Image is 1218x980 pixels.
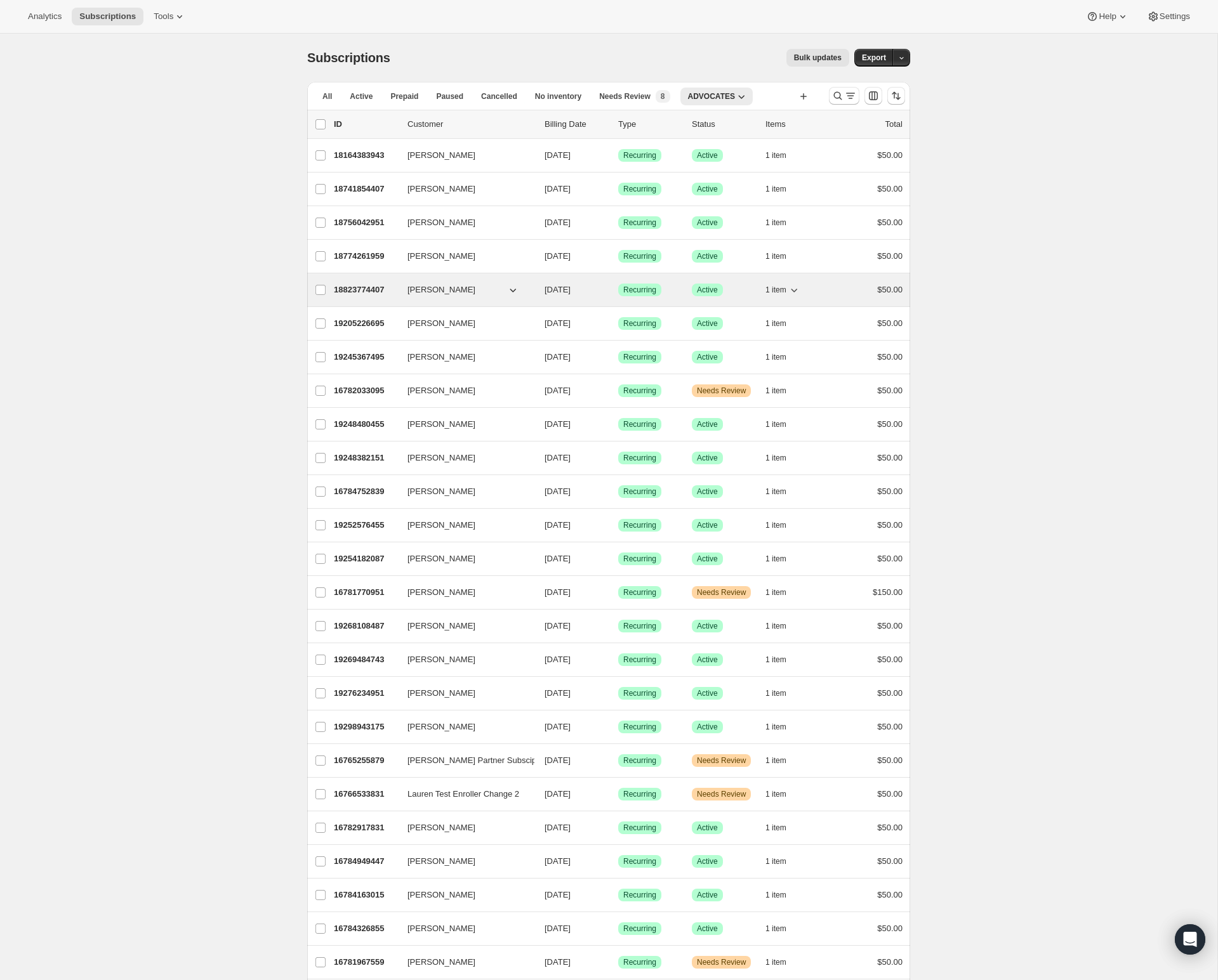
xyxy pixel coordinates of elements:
button: Customize table column order and visibility [864,87,882,105]
button: 1 item [765,920,800,938]
p: Customer [407,118,534,131]
span: Recurring [623,554,656,564]
span: Paused [436,91,463,101]
span: [DATE] [545,587,571,597]
button: 1 item [765,853,800,870]
span: [PERSON_NAME] Partner Subsciption Test [407,754,567,767]
p: 19254182087 [334,552,397,565]
span: [PERSON_NAME] [407,284,475,296]
span: [PERSON_NAME] [407,183,475,195]
span: $50.00 [877,487,903,496]
p: 18774261959 [334,250,397,263]
span: [PERSON_NAME] [407,216,475,229]
span: Lauren Test Enroller Change 2 [407,788,519,800]
span: Subscriptions [79,11,136,22]
span: Cancelled [481,91,517,101]
span: Recurring [623,419,656,429]
span: $150.00 [873,587,903,597]
button: 1 item [765,819,800,837]
span: $50.00 [877,789,903,799]
div: 18741854407[PERSON_NAME][DATE]SuccessRecurringSuccessActive1 item$50.00 [334,180,903,198]
p: Status [692,118,755,131]
span: 1 item [765,150,786,160]
span: 1 item [765,587,786,598]
span: Recurring [623,856,656,866]
span: [DATE] [545,318,571,328]
button: Settings [1139,8,1198,25]
p: 16782033095 [334,384,397,397]
p: 16781770951 [334,586,397,599]
span: Needs Review [697,386,746,396]
span: All [322,91,332,101]
button: [PERSON_NAME] [400,818,527,838]
div: IDCustomerBilling DateTypeStatusItemsTotal [334,118,903,131]
span: 1 item [765,453,786,463]
span: [DATE] [545,890,571,899]
div: 18164383943[PERSON_NAME][DATE]SuccessRecurringSuccessActive1 item$50.00 [334,147,903,164]
button: 1 item [765,752,800,769]
span: [DATE] [545,150,571,160]
span: [DATE] [545,924,571,933]
p: 16766533831 [334,788,397,800]
span: $50.00 [877,655,903,664]
span: $50.00 [877,755,903,765]
span: 1 item [765,554,786,564]
p: ID [334,118,397,131]
button: 1 item [765,953,800,971]
span: Prepaid [390,91,418,101]
p: 16784326855 [334,922,397,935]
span: Recurring [623,453,656,463]
button: 1 item [765,348,800,366]
span: 1 item [765,352,786,362]
button: 1 item [765,684,800,702]
button: Create new view [793,88,814,105]
span: $50.00 [877,352,903,362]
button: 1 item [765,651,800,669]
p: 19269484743 [334,653,397,666]
span: Needs Review [599,91,651,101]
span: [PERSON_NAME] [407,620,475,632]
div: 18774261959[PERSON_NAME][DATE]SuccessRecurringSuccessActive1 item$50.00 [334,247,903,265]
span: [PERSON_NAME] [407,519,475,532]
span: No inventory [535,91,581,101]
span: [DATE] [545,621,571,630]
span: [DATE] [545,789,571,799]
span: [DATE] [545,520,571,530]
div: 19205226695[PERSON_NAME][DATE]SuccessRecurringSuccessActive1 item$50.00 [334,315,903,332]
div: 16781770951[PERSON_NAME][DATE]SuccessRecurringWarningNeeds Review1 item$150.00 [334,584,903,601]
span: Active [697,554,718,564]
p: 19248382151 [334,452,397,464]
button: 1 item [765,584,800,601]
span: $50.00 [877,621,903,630]
div: Items [765,118,829,131]
span: Active [697,890,718,900]
span: [PERSON_NAME] [407,317,475,330]
span: [PERSON_NAME] [407,653,475,666]
span: [DATE] [545,218,571,227]
div: 16784163015[PERSON_NAME][DATE]SuccessRecurringSuccessActive1 item$50.00 [334,886,903,904]
button: 1 item [765,886,800,904]
button: 1 item [765,516,800,534]
button: [PERSON_NAME] [400,582,527,603]
span: [DATE] [545,419,571,429]
p: Billing Date [545,118,608,131]
button: 1 item [765,483,800,500]
div: 16784752839[PERSON_NAME][DATE]SuccessRecurringSuccessActive1 item$50.00 [334,483,903,500]
p: 19248480455 [334,418,397,431]
button: 1 item [765,718,800,736]
div: 16782917831[PERSON_NAME][DATE]SuccessRecurringSuccessActive1 item$50.00 [334,819,903,837]
button: [PERSON_NAME] [400,448,527,468]
span: Bulk updates [794,53,842,63]
span: Analytics [28,11,62,22]
span: Active [697,487,718,497]
span: 1 item [765,251,786,261]
button: [PERSON_NAME] [400,683,527,703]
span: Recurring [623,722,656,732]
button: [PERSON_NAME] [400,885,527,905]
span: Active [697,150,718,160]
button: [PERSON_NAME] [400,313,527,334]
span: [PERSON_NAME] [407,956,475,969]
span: ADVOCATES [688,91,735,101]
span: 1 item [765,722,786,732]
p: 16784163015 [334,889,397,901]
